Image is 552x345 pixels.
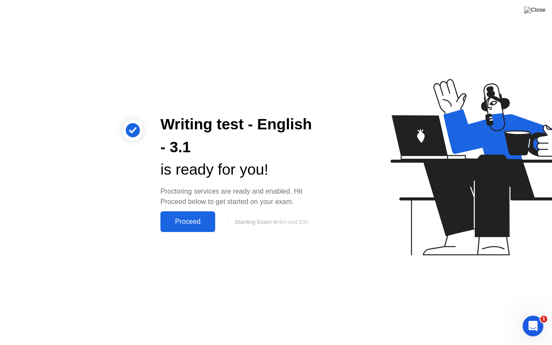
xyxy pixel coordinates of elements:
[279,219,308,225] span: 9m and 53s
[524,6,546,13] img: Close
[540,316,547,323] span: 1
[523,316,543,336] iframe: Intercom live chat
[220,213,321,230] button: Starting Exam in9m and 53s
[160,113,321,159] div: Writing test - English - 3.1
[163,218,213,226] div: Proceed
[160,211,215,232] button: Proceed
[160,158,321,181] div: is ready for you!
[160,186,321,207] div: Proctoring services are ready and enabled. Hit Proceed below to get started on your exam.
